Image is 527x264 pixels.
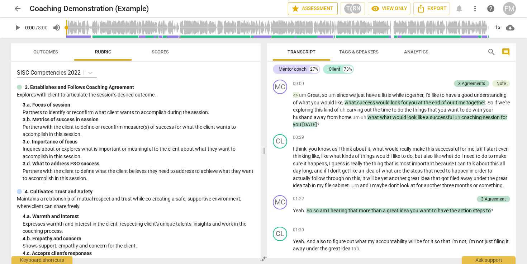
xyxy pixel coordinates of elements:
[293,146,295,152] span: I
[470,168,475,174] span: in
[293,183,303,188] span: idea
[334,107,340,113] span: of
[331,208,348,213] span: hearing
[399,161,412,166] span: most
[421,175,431,181] span: idea
[373,107,381,113] span: the
[404,107,413,113] span: the
[293,208,304,213] span: Yeah
[366,92,378,98] span: have
[372,161,384,166] span: thing
[23,168,255,182] p: Partners with the client to define what the client believes they need to address to achieve what ...
[491,22,504,33] div: 1x
[475,146,480,152] span: is
[312,175,326,181] span: follow
[302,122,317,127] span: [DATE]
[408,175,421,181] span: great
[367,146,370,152] span: it
[464,153,476,159] span: need
[394,168,402,174] span: are
[506,23,514,32] span: cloud_download
[361,114,367,120] span: Filler word
[447,100,456,105] span: our
[304,208,307,213] span: .
[413,107,428,113] span: things
[307,92,320,98] span: Great
[352,114,361,120] span: Filler word
[17,69,81,77] p: SISC Competencies 2022
[385,146,400,152] span: would
[460,146,467,152] span: for
[152,49,169,55] span: Scores
[23,145,255,160] p: Inquires about or explores what is important or meaningful to the client about what they want to ...
[450,175,460,181] span: filed
[378,92,382,98] span: a
[355,153,361,159] span: of
[458,80,485,87] div: 3.Agreements
[442,183,455,188] span: three
[484,146,486,152] span: I
[455,153,461,159] span: do
[309,146,318,152] span: you
[424,168,434,174] span: that
[393,114,407,120] span: would
[481,153,488,159] span: do
[302,168,312,174] span: long
[400,183,410,188] span: look
[293,153,312,159] span: thinking
[337,92,349,98] span: since
[435,161,455,166] span: because
[400,146,413,152] span: really
[467,161,476,166] span: talk
[426,92,432,98] span: I'd
[418,114,426,120] span: like
[367,114,380,120] span: what
[480,146,484,152] span: if
[402,168,410,174] span: the
[446,92,457,98] span: have
[372,183,388,188] span: maybe
[357,92,366,98] span: just
[455,114,461,120] span: Filler word
[312,168,314,174] span: ,
[456,100,466,105] span: time
[351,161,364,166] span: really
[328,168,330,174] span: I
[481,196,506,202] div: 3.Agreement
[441,175,450,181] span: got
[413,146,426,152] span: make
[349,183,351,188] span: .
[307,208,313,213] span: So
[441,100,447,105] span: of
[398,107,404,113] span: do
[359,168,365,174] span: an
[387,208,400,213] span: great
[483,107,493,113] span: your
[360,183,370,188] span: and
[416,183,424,188] span: for
[390,153,393,159] span: I
[328,208,331,213] span: I
[503,2,516,15] div: FM
[485,100,488,105] span: .
[466,100,485,105] span: together
[309,66,319,73] div: 27%
[488,175,496,181] span: the
[273,134,287,148] div: Change speaker
[423,153,434,159] span: also
[424,100,432,105] span: the
[370,146,372,152] span: ,
[23,116,255,123] div: 3. b. Metrics of success in session
[293,100,299,105] span: of
[476,161,490,166] span: about
[342,168,350,174] span: get
[293,196,304,202] span: 01:22
[434,168,446,174] span: need
[409,100,418,105] span: you
[359,208,371,213] span: more
[312,153,319,159] span: like
[308,161,327,166] span: happens
[332,146,338,152] span: as
[388,183,400,188] span: don't
[33,49,58,55] span: Outcomes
